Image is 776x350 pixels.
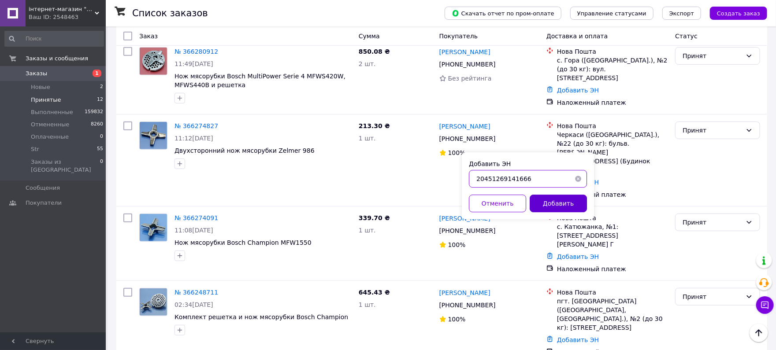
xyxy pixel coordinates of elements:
[175,239,312,246] a: Нож мясорубки Bosch Champion MFW1550
[557,222,668,249] div: с. Катюжанка, №1: [STREET_ADDRESS][PERSON_NAME] Г
[557,265,668,273] div: Наложенный платеж
[675,33,698,40] span: Статус
[97,96,103,104] span: 12
[438,225,498,237] div: [PHONE_NUMBER]
[557,98,668,107] div: Наложенный платеж
[31,108,73,116] span: Выполненные
[359,214,390,221] span: 339.70 ₴
[439,33,478,40] span: Покупатель
[139,33,158,40] span: Заказ
[26,184,60,192] span: Сообщения
[683,51,742,61] div: Принят
[438,58,498,70] div: [PHONE_NUMBER]
[530,195,587,212] button: Добавить
[448,316,466,323] span: 100%
[91,121,103,129] span: 8260
[175,122,218,129] a: № 366274827
[31,133,69,141] span: Оплаченные
[359,227,376,234] span: 1 шт.
[140,288,167,316] img: Фото товару
[85,108,103,116] span: 159832
[445,7,561,20] button: Скачать отчет по пром-оплате
[448,149,466,156] span: 100%
[175,135,213,142] span: 11:12[DATE]
[31,96,61,104] span: Принятые
[175,147,315,154] a: Двухсторонний нож мясорубки Zelmer 986
[139,288,167,316] a: Фото товару
[140,122,167,149] img: Фото товару
[577,10,646,17] span: Управление статусами
[26,70,47,77] span: Заказы
[132,8,208,18] h1: Список заказов
[175,227,213,234] span: 11:08[DATE]
[557,56,668,82] div: с. Гора ([GEOGRAPHIC_DATA].), №2 (до 30 кг): вул. [STREET_ADDRESS]
[438,299,498,311] div: [PHONE_NUMBER]
[29,13,106,21] div: Ваш ID: 2548463
[100,133,103,141] span: 0
[140,214,167,241] img: Фото товару
[557,130,668,174] div: Черкаси ([GEOGRAPHIC_DATA].), №22 (до 30 кг): бульв. [PERSON_NAME][STREET_ADDRESS] (Будинок Торгі...
[570,7,653,20] button: Управление статусами
[557,253,599,260] a: Добавить ЭН
[31,121,69,129] span: Отмененные
[557,122,668,130] div: Нова Пошта
[26,55,88,63] span: Заказы и сообщения
[469,160,511,167] label: Добавить ЭН
[359,135,376,142] span: 1 шт.
[750,324,768,342] button: Наверх
[569,170,587,188] button: Очистить
[359,122,390,129] span: 213.30 ₴
[359,301,376,308] span: 1 шт.
[683,217,742,227] div: Принят
[139,214,167,242] a: Фото товару
[31,145,39,153] span: Str
[546,33,608,40] span: Доставка и оплата
[717,10,760,17] span: Создать заказ
[452,9,554,17] span: Скачать отчет по пром-оплате
[359,289,390,296] span: 645.43 ₴
[359,48,390,55] span: 850.08 ₴
[683,292,742,302] div: Принят
[175,289,218,296] a: № 366248711
[175,48,218,55] a: № 366280912
[669,10,694,17] span: Экспорт
[93,70,101,77] span: 1
[439,214,490,223] a: [PERSON_NAME]
[439,288,490,297] a: [PERSON_NAME]
[26,199,62,207] span: Покупатели
[29,5,95,13] span: інтернет-магазин "Ремонтируем Сами"
[438,133,498,145] div: [PHONE_NUMBER]
[31,83,50,91] span: Новые
[557,87,599,94] a: Добавить ЭН
[448,241,466,248] span: 100%
[557,288,668,297] div: Нова Пошта
[448,75,492,82] span: Без рейтинга
[175,60,213,67] span: 11:49[DATE]
[701,9,767,16] a: Создать заказ
[359,33,380,40] span: Сумма
[557,336,599,343] a: Добавить ЭН
[175,313,348,321] a: Комплект решетка и нож мясорубки Bosch Champion
[100,158,103,174] span: 0
[683,125,742,135] div: Принят
[359,60,376,67] span: 2 шт.
[4,31,104,47] input: Поиск
[139,47,167,75] a: Фото товару
[756,296,774,314] button: Чат с покупателем
[557,190,668,199] div: Наложенный платеж
[139,122,167,150] a: Фото товару
[557,47,668,56] div: Нова Пошта
[97,145,103,153] span: 55
[439,48,490,56] a: [PERSON_NAME]
[175,73,345,88] a: Нож мясорубки Bosch MultiPower Serie 4 MFWS420W, MFWS440B и решетка
[557,297,668,332] div: пгт. [GEOGRAPHIC_DATA] ([GEOGRAPHIC_DATA], [GEOGRAPHIC_DATA].), №2 (до 30 кг): [STREET_ADDRESS]
[557,214,668,222] div: Нова Пошта
[100,83,103,91] span: 2
[175,214,218,221] a: № 366274091
[662,7,701,20] button: Экспорт
[140,48,167,75] img: Фото товару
